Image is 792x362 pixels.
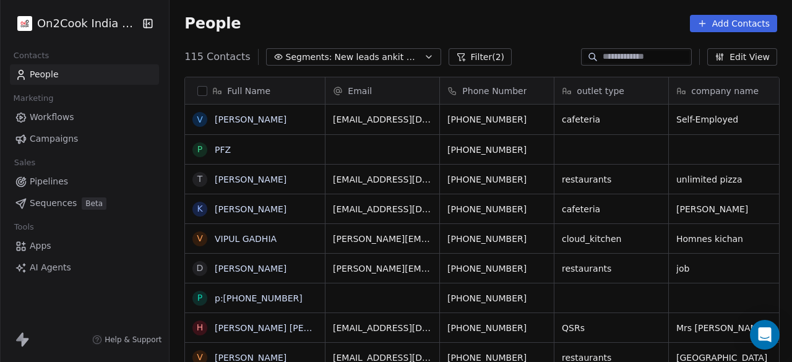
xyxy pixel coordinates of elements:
[333,173,432,186] span: [EMAIL_ADDRESS][DOMAIN_NAME]
[440,77,554,104] div: Phone Number
[105,335,161,345] span: Help & Support
[333,233,432,245] span: [PERSON_NAME][EMAIL_ADDRESS][DOMAIN_NAME]
[15,13,134,34] button: On2Cook India Pvt. Ltd.
[10,129,159,149] a: Campaigns
[227,85,270,97] span: Full Name
[215,145,231,155] a: PFZ
[215,204,286,214] a: [PERSON_NAME]
[215,264,286,274] a: [PERSON_NAME]
[447,113,546,126] span: [PHONE_NUMBER]
[691,85,759,97] span: company name
[447,292,546,304] span: [PHONE_NUMBER]
[30,239,51,252] span: Apps
[447,144,546,156] span: [PHONE_NUMBER]
[707,48,777,66] button: Edit View
[30,175,68,188] span: Pipelines
[215,323,361,333] a: [PERSON_NAME] [PERSON_NAME]
[447,322,546,334] span: [PHONE_NUMBER]
[30,132,78,145] span: Campaigns
[82,197,106,210] span: Beta
[676,113,775,126] span: Self-Employed
[447,173,546,186] span: [PHONE_NUMBER]
[333,322,432,334] span: [EMAIL_ADDRESS][DOMAIN_NAME]
[286,51,332,64] span: Segments:
[447,203,546,215] span: [PHONE_NUMBER]
[30,111,74,124] span: Workflows
[185,77,325,104] div: Full Name
[92,335,161,345] a: Help & Support
[447,233,546,245] span: [PHONE_NUMBER]
[197,321,204,334] div: H
[215,114,286,124] a: [PERSON_NAME]
[348,85,372,97] span: Email
[676,262,775,275] span: job
[333,262,432,275] span: [PERSON_NAME][EMAIL_ADDRESS][DOMAIN_NAME]
[8,46,54,65] span: Contacts
[184,14,241,33] span: People
[17,16,32,31] img: on2cook%20logo-04%20copy.jpg
[30,68,59,81] span: People
[197,262,204,275] div: d
[333,113,432,126] span: [EMAIL_ADDRESS][DOMAIN_NAME]
[554,77,668,104] div: outlet type
[10,193,159,213] a: SequencesBeta
[325,77,439,104] div: Email
[215,175,286,184] a: [PERSON_NAME]
[10,257,159,278] a: AI Agents
[197,143,202,156] div: P
[9,218,39,236] span: Tools
[10,171,159,192] a: Pipelines
[669,77,783,104] div: company name
[750,320,780,350] div: Open Intercom Messenger
[30,261,71,274] span: AI Agents
[215,293,303,303] a: p:[PHONE_NUMBER]
[197,173,203,186] div: t
[9,153,41,172] span: Sales
[562,203,661,215] span: cafeteria
[676,322,775,334] span: Mrs [PERSON_NAME]
[690,15,777,32] button: Add Contacts
[449,48,512,66] button: Filter(2)
[215,234,277,244] a: VIPUL GADHIA
[562,173,661,186] span: restaurants
[197,232,204,245] div: V
[562,233,661,245] span: cloud_kitchen
[37,15,139,32] span: On2Cook India Pvt. Ltd.
[10,236,159,256] a: Apps
[676,173,775,186] span: unlimited pizza
[10,107,159,127] a: Workflows
[335,51,421,64] span: New leads ankit whats app
[562,113,661,126] span: cafeteria
[333,203,432,215] span: [EMAIL_ADDRESS][DOMAIN_NAME]
[197,202,203,215] div: k
[197,113,204,126] div: V
[10,64,159,85] a: People
[197,291,202,304] div: p
[676,233,775,245] span: Homnes kichan
[184,50,250,64] span: 115 Contacts
[577,85,624,97] span: outlet type
[462,85,527,97] span: Phone Number
[30,197,77,210] span: Sequences
[562,322,661,334] span: QSRs
[447,262,546,275] span: [PHONE_NUMBER]
[562,262,661,275] span: restaurants
[676,203,775,215] span: [PERSON_NAME]
[8,89,59,108] span: Marketing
